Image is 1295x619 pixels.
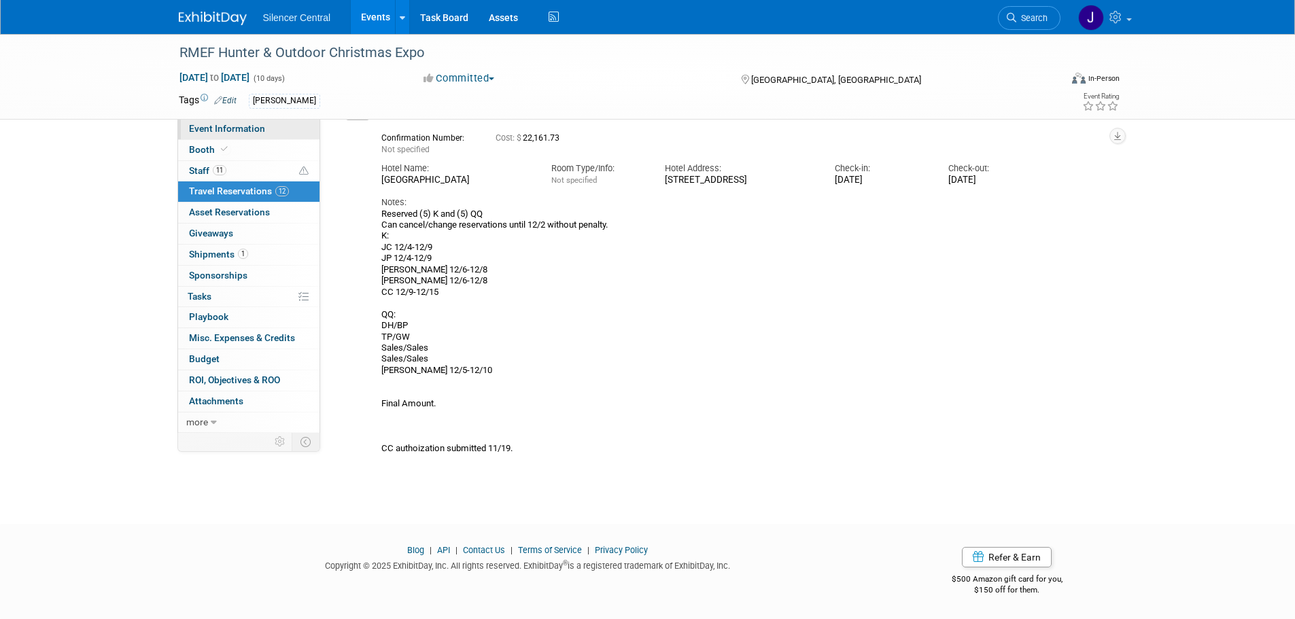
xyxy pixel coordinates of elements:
span: Staff [189,165,226,176]
span: Tasks [188,291,211,302]
a: Travel Reservations12 [178,181,320,202]
span: Misc. Expenses & Credits [189,332,295,343]
a: Blog [407,545,424,555]
div: Copyright © 2025 ExhibitDay, Inc. All rights reserved. ExhibitDay is a registered trademark of Ex... [179,556,878,572]
span: | [426,545,435,555]
td: Personalize Event Tab Strip [269,433,292,450]
div: $150 off for them. [897,584,1117,596]
img: ExhibitDay [179,12,247,25]
span: Shipments [189,249,248,260]
div: Check-in: [835,162,928,175]
a: Giveaways [178,224,320,244]
a: ROI, Objectives & ROO [178,370,320,391]
div: Check-out: [948,162,1041,175]
a: Playbook [178,307,320,328]
span: Sponsorships [189,270,247,281]
div: Notes: [381,196,1042,209]
span: | [507,545,516,555]
div: $500 Amazon gift card for you, [897,565,1117,596]
span: Asset Reservations [189,207,270,217]
div: Event Rating [1082,93,1119,100]
span: Budget [189,353,220,364]
a: Shipments1 [178,245,320,265]
a: Edit [214,96,237,105]
span: Cost: $ [496,133,523,143]
span: Travel Reservations [189,185,289,196]
span: more [186,417,208,427]
span: Playbook [189,311,228,322]
a: more [178,412,320,433]
span: [DATE] [DATE] [179,71,250,84]
a: Booth [178,140,320,160]
span: Attachments [189,395,243,406]
div: Hotel Address: [665,162,814,175]
span: Silencer Central [263,12,331,23]
td: Tags [179,93,237,109]
span: 1 [238,249,248,259]
div: Reserved (5) K and (5) QQ Can cancel/change reservations until 12/2 without penalty. K: JC 12/4-1... [381,209,1042,455]
span: [GEOGRAPHIC_DATA], [GEOGRAPHIC_DATA] [751,75,921,85]
i: Booth reservation complete [221,145,228,153]
div: [GEOGRAPHIC_DATA] [381,175,531,186]
div: Confirmation Number: [381,129,475,143]
div: [DATE] [835,175,928,186]
span: Not specified [551,175,597,185]
span: Giveaways [189,228,233,238]
a: Tasks [178,287,320,307]
a: Attachments [178,391,320,412]
a: Terms of Service [518,545,582,555]
div: [STREET_ADDRESS] [665,175,814,186]
a: Search [998,6,1060,30]
span: (10 days) [252,74,285,83]
div: RMEF Hunter & Outdoor Christmas Expo [175,41,1040,65]
span: Not specified [381,145,430,154]
a: Contact Us [463,545,505,555]
span: Search [1016,13,1048,23]
sup: ® [563,559,568,567]
span: 12 [275,186,289,196]
div: Room Type/Info: [551,162,644,175]
div: [PERSON_NAME] [249,94,320,108]
span: to [208,72,221,83]
div: In-Person [1088,73,1120,84]
span: Booth [189,144,230,155]
div: [DATE] [948,175,1041,186]
a: Refer & Earn [962,547,1052,567]
span: Potential Scheduling Conflict -- at least one attendee is tagged in another overlapping event. [299,165,309,177]
span: | [452,545,461,555]
div: Hotel Name: [381,162,531,175]
a: Budget [178,349,320,370]
button: Committed [419,71,500,86]
span: Event Information [189,123,265,134]
a: Sponsorships [178,266,320,286]
div: Event Format [980,71,1120,91]
a: API [437,545,450,555]
td: Toggle Event Tabs [292,433,320,450]
a: Privacy Policy [595,545,648,555]
span: 11 [213,165,226,175]
span: ROI, Objectives & ROO [189,374,280,385]
a: Misc. Expenses & Credits [178,328,320,349]
img: Format-Inperson.png [1072,73,1086,84]
img: Jessica Crawford [1078,5,1104,31]
a: Asset Reservations [178,202,320,223]
span: | [584,545,593,555]
a: Event Information [178,119,320,139]
a: Staff11 [178,161,320,181]
span: 22,161.73 [496,133,565,143]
